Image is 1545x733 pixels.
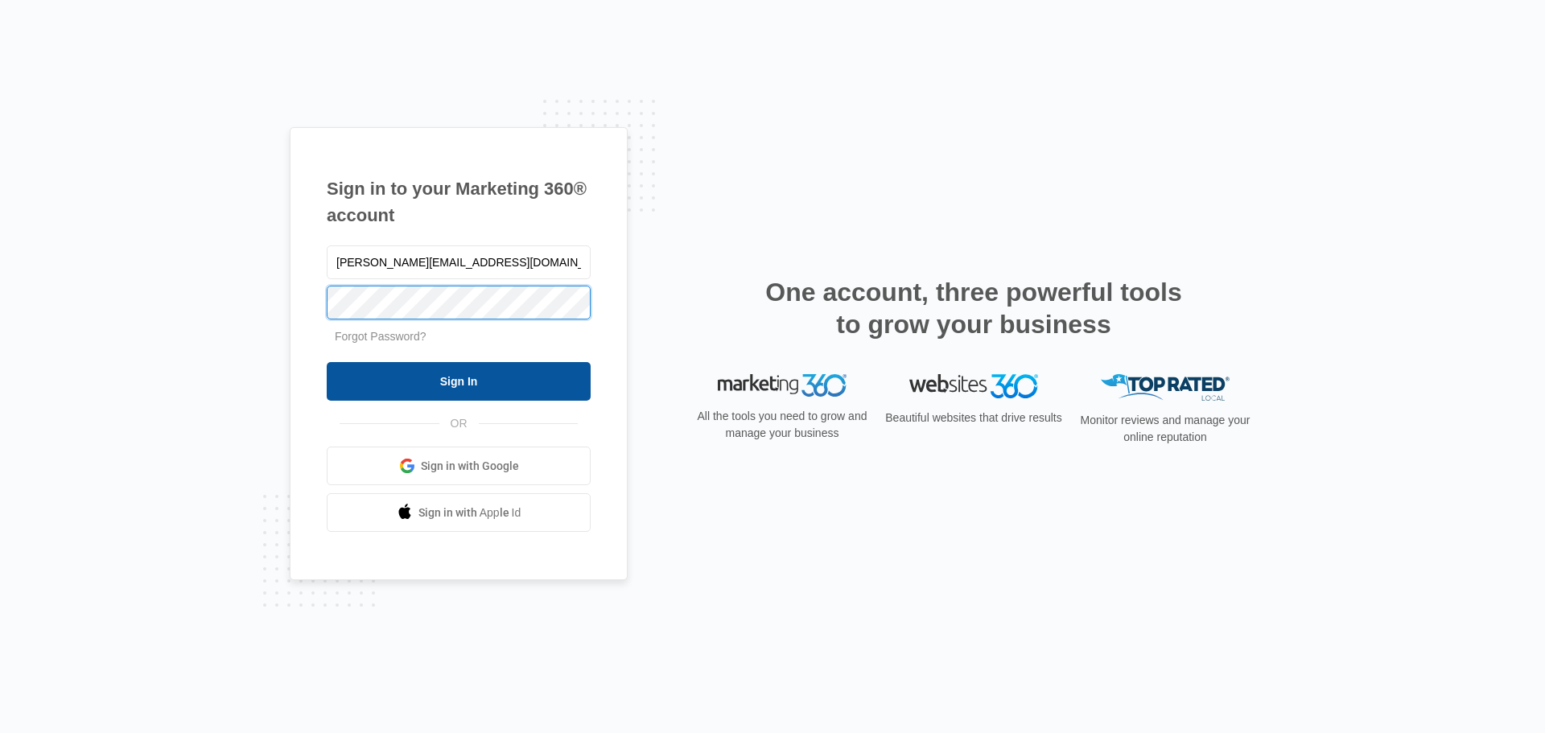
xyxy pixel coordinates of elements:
a: Sign in with Google [327,447,591,485]
img: Websites 360 [909,374,1038,397]
p: Beautiful websites that drive results [884,410,1064,426]
img: Top Rated Local [1101,374,1230,401]
h1: Sign in to your Marketing 360® account [327,175,591,229]
a: Sign in with Apple Id [327,493,591,532]
img: Marketing 360 [718,374,847,397]
p: Monitor reviews and manage your online reputation [1075,412,1255,446]
a: Forgot Password? [335,330,426,343]
h2: One account, three powerful tools to grow your business [760,276,1187,340]
input: Sign In [327,362,591,401]
span: Sign in with Google [421,458,519,475]
span: OR [439,415,479,432]
p: All the tools you need to grow and manage your business [692,408,872,442]
span: Sign in with Apple Id [418,504,521,521]
input: Email [327,245,591,279]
